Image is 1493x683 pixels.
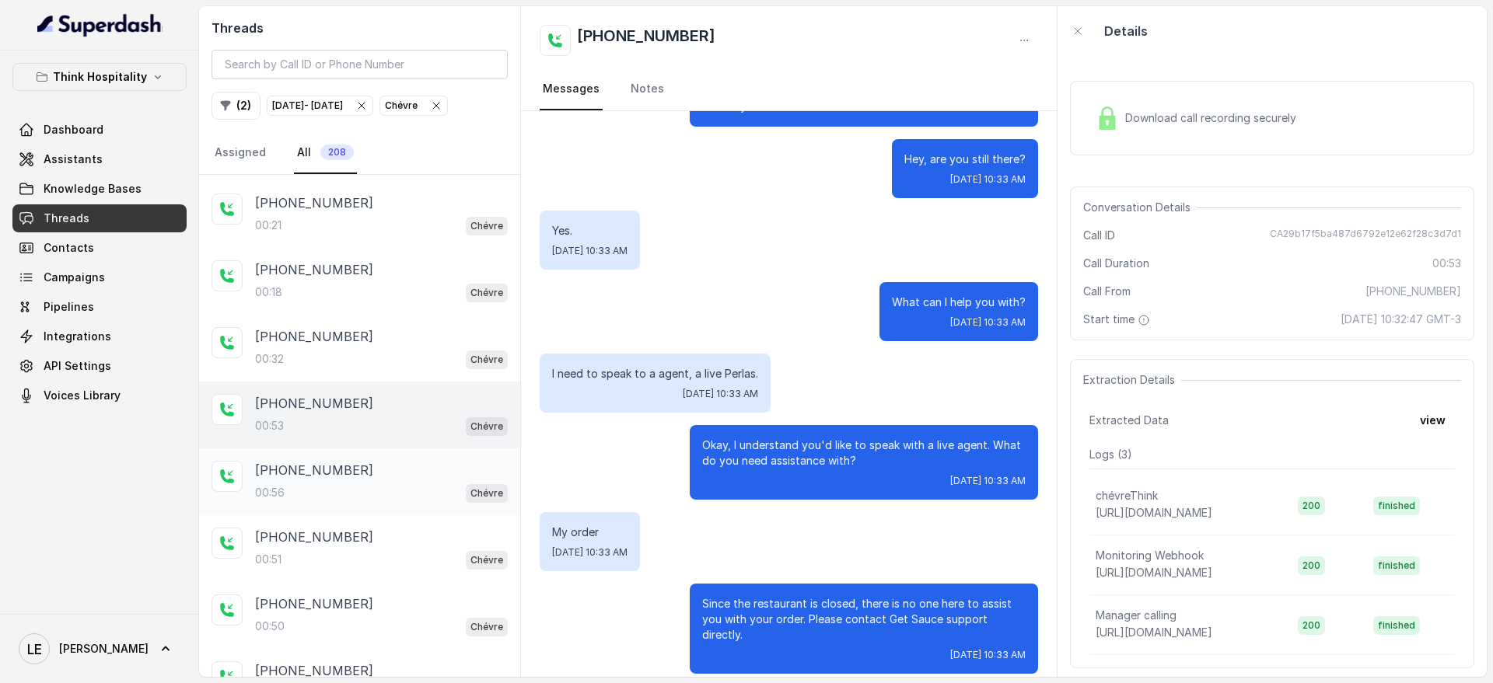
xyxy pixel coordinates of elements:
p: What can I help you with? [892,294,1026,310]
span: Integrations [44,329,111,344]
p: chévreThink [1096,488,1158,504]
p: Chévre [470,552,503,568]
span: 208 [320,145,354,160]
h2: Threads [212,19,508,37]
span: [URL][DOMAIN_NAME] [1096,626,1212,639]
button: Think Hospitality [12,63,187,91]
button: view [1411,406,1455,434]
p: 00:32 [255,351,284,367]
p: [PHONE_NUMBER] [255,394,373,413]
a: Pipelines [12,293,187,321]
span: Download call recording securely [1125,110,1302,126]
p: [PHONE_NUMBER] [255,528,373,546]
span: 200 [1298,497,1325,515]
span: [PHONE_NUMBER] [1365,284,1461,299]
p: Monitoring Webhook [1096,548,1204,563]
span: [DATE] 10:33 AM [950,475,1026,487]
p: Manager calling [1096,608,1177,623]
div: [DATE] - [DATE] [272,98,343,113]
span: Call ID [1083,228,1115,243]
span: [URL][DOMAIN_NAME] [1096,506,1212,519]
nav: Tabs [540,68,1038,110]
span: CA29b17f5ba487d6792e12e62f28c3d7d1 [1270,228,1461,243]
p: Chévre [470,419,503,434]
p: I need to speak to a agent, a live Perlas. [552,366,758,382]
span: [DATE] 10:33 AM [552,546,628,559]
h2: [PHONE_NUMBER] [577,25,715,56]
span: Extracted Data [1089,413,1169,428]
p: Think Hospitality [53,68,147,86]
span: [PERSON_NAME] [59,641,149,657]
span: Call Duration [1083,256,1149,271]
span: [DATE] 10:33 AM [950,173,1026,186]
span: Call From [1083,284,1131,299]
button: Chévre [379,96,448,116]
p: Chévre [470,352,503,368]
span: 200 [1298,556,1325,575]
p: Chévre [385,98,418,113]
p: [PHONE_NUMBER] [255,461,373,479]
nav: Tabs [212,132,508,174]
a: Contacts [12,234,187,262]
a: Assistants [12,145,187,173]
a: Dashboard [12,116,187,144]
span: Conversation Details [1083,200,1197,215]
p: Chévre [470,285,503,301]
a: API Settings [12,352,187,380]
span: Voices Library [44,388,121,403]
span: Campaigns [44,270,105,285]
p: [PHONE_NUMBER] [255,594,373,613]
span: 00:53 [1432,256,1461,271]
a: All208 [294,132,357,174]
a: Notes [628,68,667,110]
a: Voices Library [12,382,187,409]
p: Chévre [470,619,503,635]
span: Dashboard [44,122,103,138]
p: [PHONE_NUMBER] [255,327,373,346]
span: Pipelines [44,299,94,315]
span: [DATE] 10:33 AM [950,649,1026,661]
p: My order [552,524,628,540]
span: Start time [1083,312,1153,327]
p: 00:18 [255,284,282,300]
span: finished [1373,497,1420,515]
p: Logs ( 3 ) [1089,447,1455,462]
a: [PERSON_NAME] [12,627,187,671]
span: Knowledge Bases [44,181,142,197]
input: Search by Call ID or Phone Number [212,50,508,79]
p: Yes. [552,223,628,239]
span: Extraction Details [1083,372,1181,388]
span: [DATE] 10:33 AM [950,316,1026,329]
a: Assigned [212,132,269,174]
p: 00:56 [255,485,285,500]
span: [DATE] 10:32:47 GMT-3 [1341,312,1461,327]
button: (2) [212,92,260,120]
button: [DATE]- [DATE] [267,96,373,116]
a: Knowledge Bases [12,175,187,203]
span: Contacts [44,240,94,256]
a: Messages [540,68,603,110]
p: [PHONE_NUMBER] [255,260,373,279]
span: finished [1373,556,1420,575]
p: Since the restaurant is closed, there is no one here to assist you with your order. Please contac... [702,596,1026,643]
span: finished [1373,616,1420,635]
img: light.svg [37,12,163,37]
p: 00:51 [255,552,281,567]
text: LE [27,641,42,657]
p: Okay, I understand you'd like to speak with a live agent. What do you need assistance with? [702,437,1026,469]
p: 00:50 [255,619,285,634]
a: Integrations [12,322,187,350]
span: Assistants [44,152,103,167]
img: Lock Icon [1096,106,1119,130]
p: [PHONE_NUMBER] [255,661,373,680]
span: [URL][DOMAIN_NAME] [1096,566,1212,579]
p: [PHONE_NUMBER] [255,193,373,212]
span: Threads [44,211,89,226]
p: 00:53 [255,418,284,434]
a: Threads [12,204,187,232]
span: API Settings [44,358,111,374]
p: Chévre [470,218,503,234]
span: 200 [1298,616,1325,635]
span: [DATE] 10:33 AM [552,245,628,257]
a: Campaigns [12,263,187,291]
